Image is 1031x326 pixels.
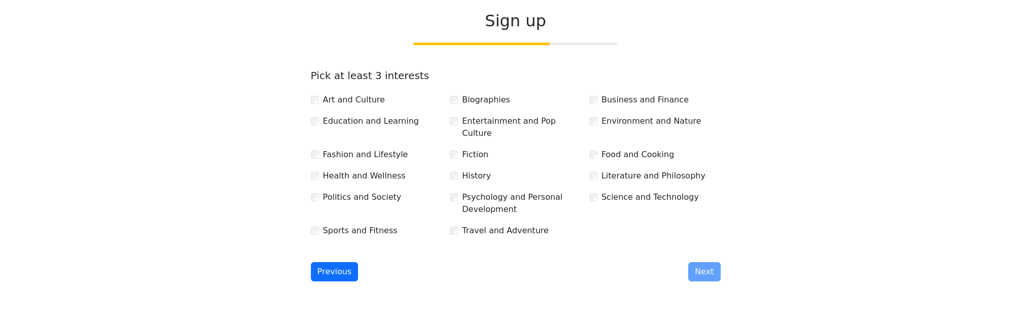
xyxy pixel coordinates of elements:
label: Education and Learning [323,115,419,127]
label: Politics and Society [323,191,402,203]
label: Sports and Fitness [323,225,398,237]
label: Entertainment and Pop Culture [462,115,581,139]
label: Pick at least 3 interests [311,69,430,82]
label: Fiction [462,149,488,161]
label: History [462,170,491,182]
label: Travel and Adventure [462,225,549,237]
h2: Sign up [311,11,721,30]
label: Art and Culture [323,94,385,106]
label: Psychology and Personal Development [462,191,581,215]
label: Environment and Nature [601,115,701,127]
label: Food and Cooking [601,149,674,161]
label: Science and Technology [601,191,699,203]
label: Literature and Philosophy [601,170,705,182]
label: Business and Finance [601,94,689,106]
button: Previous [311,262,359,281]
label: Fashion and Lifestyle [323,149,408,161]
label: Health and Wellness [323,170,406,182]
label: Biographies [462,94,510,106]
